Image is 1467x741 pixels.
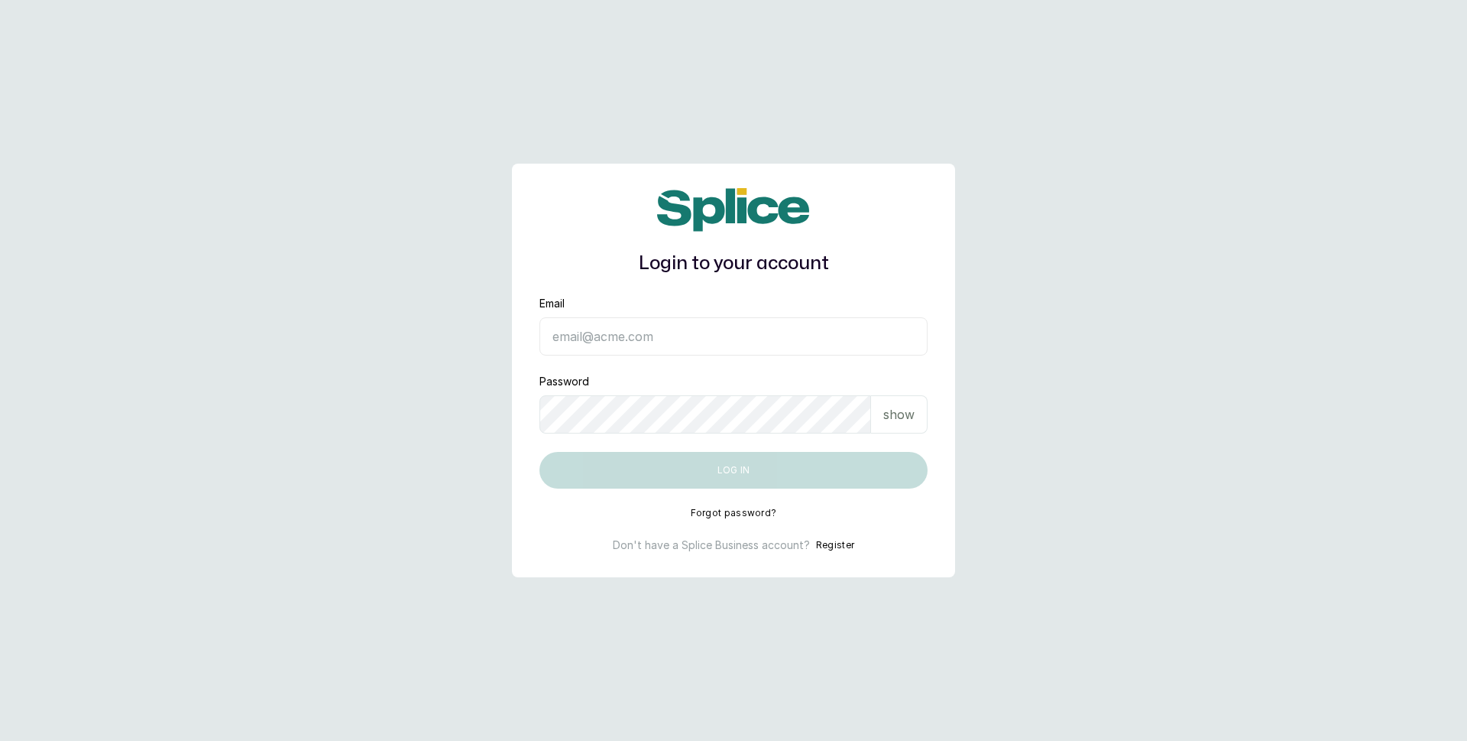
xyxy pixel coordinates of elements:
button: Register [816,538,854,553]
label: Email [539,296,565,311]
h1: Login to your account [539,250,928,278]
input: email@acme.com [539,317,928,356]
p: Don't have a Splice Business account? [613,538,810,553]
button: Forgot password? [691,507,777,519]
p: show [883,405,915,424]
label: Password [539,374,589,389]
button: Log in [539,452,928,489]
